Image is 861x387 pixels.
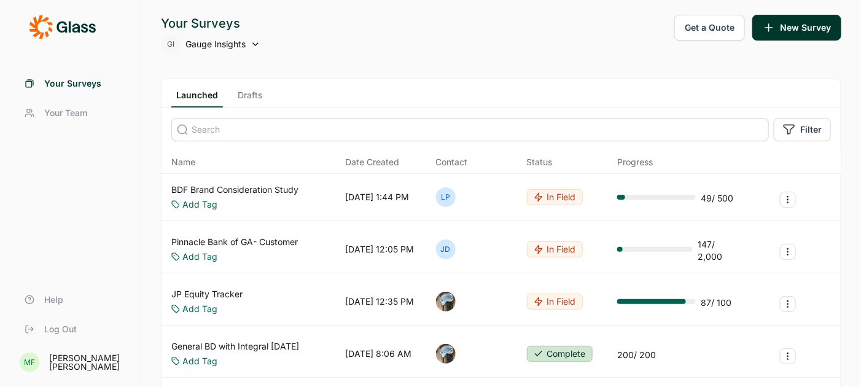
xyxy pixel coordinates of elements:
div: [PERSON_NAME] [PERSON_NAME] [49,354,126,371]
button: Survey Actions [780,296,796,312]
span: Filter [800,123,822,136]
input: Search [171,118,769,141]
button: Survey Actions [780,348,796,364]
span: Gauge Insights [185,38,246,50]
div: 147 / 2,000 [698,238,740,263]
div: [DATE] 1:44 PM [345,191,409,203]
a: Drafts [233,89,267,107]
div: JD [436,240,456,259]
div: Your Surveys [161,15,260,32]
div: MF [20,353,39,372]
a: JP Equity Tracker [171,288,243,300]
div: GI [161,34,181,54]
a: BDF Brand Consideration Study [171,184,298,196]
img: ocn8z7iqvmiiaveqkfqd.png [436,344,456,364]
button: In Field [527,241,583,257]
button: Survey Actions [780,192,796,208]
div: [DATE] 12:05 PM [345,243,414,256]
span: Name [171,156,195,168]
button: In Field [527,189,583,205]
a: General BD with Integral [DATE] [171,340,299,353]
div: 200 / 200 [617,349,656,361]
div: LP [436,187,456,207]
div: Status [527,156,553,168]
span: Your Surveys [44,77,101,90]
button: Survey Actions [780,244,796,260]
a: Launched [171,89,223,107]
a: Add Tag [182,198,217,211]
button: Get a Quote [674,15,745,41]
a: Add Tag [182,355,217,367]
button: Complete [527,346,593,362]
span: Help [44,294,63,306]
a: Pinnacle Bank of GA- Customer [171,236,298,248]
div: [DATE] 8:06 AM [345,348,411,360]
div: [DATE] 12:35 PM [345,295,414,308]
a: Add Tag [182,251,217,263]
img: ocn8z7iqvmiiaveqkfqd.png [436,292,456,311]
button: New Survey [752,15,841,41]
div: Progress [617,156,653,168]
div: Contact [436,156,468,168]
button: Filter [774,118,831,141]
span: Date Created [345,156,399,168]
div: 87 / 100 [701,297,731,309]
a: Add Tag [182,303,217,315]
button: In Field [527,294,583,310]
span: Your Team [44,107,87,119]
span: Log Out [44,323,77,335]
div: 49 / 500 [701,192,733,205]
